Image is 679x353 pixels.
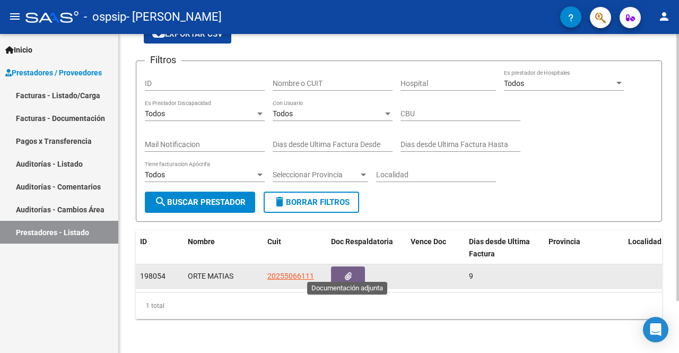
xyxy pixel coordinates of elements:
h3: Filtros [145,53,181,67]
span: - [PERSON_NAME] [126,5,222,29]
span: Buscar Prestador [154,197,246,207]
span: Cuit [267,237,281,246]
span: 20255066111 [267,272,314,280]
div: 1 total [136,292,662,319]
span: Borrar Filtros [273,197,350,207]
span: Seleccionar Provincia [273,170,359,179]
button: Buscar Prestador [145,192,255,213]
span: - ospsip [84,5,126,29]
span: 198054 [140,272,166,280]
span: Localidad [628,237,661,246]
span: Exportar CSV [152,29,223,39]
mat-icon: search [154,195,167,208]
span: ID [140,237,147,246]
mat-icon: delete [273,195,286,208]
datatable-header-cell: Dias desde Ultima Factura [465,230,544,265]
mat-icon: menu [8,10,21,23]
span: Nombre [188,237,215,246]
div: ORTE MATIAS [188,270,259,282]
span: Vence Doc [411,237,446,246]
button: Borrar Filtros [264,192,359,213]
datatable-header-cell: Doc Respaldatoria [327,230,406,265]
datatable-header-cell: Vence Doc [406,230,465,265]
mat-icon: person [658,10,671,23]
span: Provincia [549,237,580,246]
span: Doc Respaldatoria [331,237,393,246]
datatable-header-cell: Cuit [263,230,327,265]
button: Exportar CSV [144,24,231,44]
span: Dias desde Ultima Factura [469,237,530,258]
span: Todos [145,170,165,179]
div: Open Intercom Messenger [643,317,668,342]
span: Prestadores / Proveedores [5,67,102,79]
datatable-header-cell: ID [136,230,184,265]
datatable-header-cell: Nombre [184,230,263,265]
span: 9 [469,272,473,280]
span: Todos [504,79,524,88]
datatable-header-cell: Provincia [544,230,624,265]
span: Todos [145,109,165,118]
span: Todos [273,109,293,118]
span: Inicio [5,44,32,56]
